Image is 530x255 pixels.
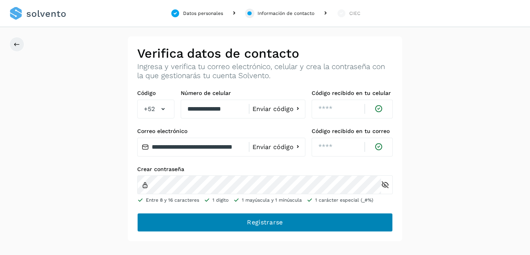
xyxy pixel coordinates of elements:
li: Entre 8 y 16 caracteres [137,197,199,204]
button: Registrarse [137,213,393,232]
h2: Verifica datos de contacto [137,46,393,61]
label: Código recibido en tu correo [312,128,393,135]
li: 1 mayúscula y 1 minúscula [233,197,302,204]
button: Enviar código [252,143,302,151]
li: 1 carácter especial (_#%) [307,197,373,204]
span: Enviar código [252,106,294,112]
span: Registrarse [247,218,283,227]
p: Ingresa y verifica tu correo electrónico, celular y crea la contraseña con la que gestionarás tu ... [137,62,393,80]
label: Código recibido en tu celular [312,90,393,97]
span: Enviar código [252,144,294,150]
label: Crear contraseña [137,166,393,173]
button: Enviar código [252,105,302,113]
li: 1 dígito [204,197,229,204]
label: Correo electrónico [137,128,305,135]
div: Información de contacto [258,10,314,17]
label: Número de celular [181,90,305,97]
div: CIEC [349,10,360,17]
div: Datos personales [183,10,223,17]
span: +52 [144,104,155,114]
label: Código [137,90,174,97]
